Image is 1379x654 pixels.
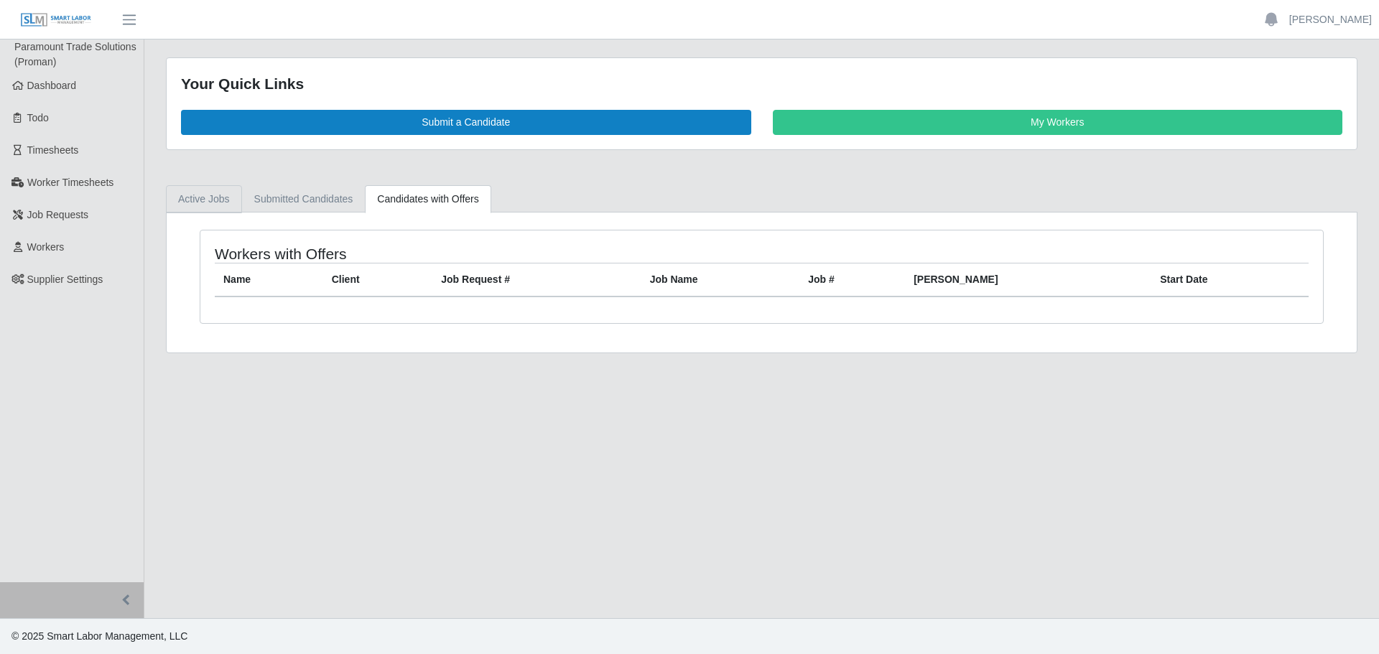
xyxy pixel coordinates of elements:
[432,263,641,296] th: Job Request #
[1289,12,1372,27] a: [PERSON_NAME]
[27,241,65,253] span: Workers
[773,110,1343,135] a: My Workers
[27,209,89,220] span: Job Requests
[11,630,187,642] span: © 2025 Smart Labor Management, LLC
[14,41,136,67] span: Paramount Trade Solutions (Proman)
[166,185,242,213] a: Active Jobs
[27,112,49,123] span: Todo
[905,263,1151,296] th: [PERSON_NAME]
[181,73,1342,95] div: Your Quick Links
[181,110,751,135] a: Submit a Candidate
[20,12,92,28] img: SLM Logo
[215,263,323,296] th: Name
[1151,263,1309,296] th: Start Date
[323,263,433,296] th: Client
[799,263,905,296] th: Job #
[27,274,103,285] span: Supplier Settings
[27,80,77,91] span: Dashboard
[27,177,113,188] span: Worker Timesheets
[27,144,79,156] span: Timesheets
[365,185,491,213] a: Candidates with Offers
[242,185,366,213] a: Submitted Candidates
[215,245,658,263] h4: Workers with Offers
[641,263,800,296] th: Job Name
